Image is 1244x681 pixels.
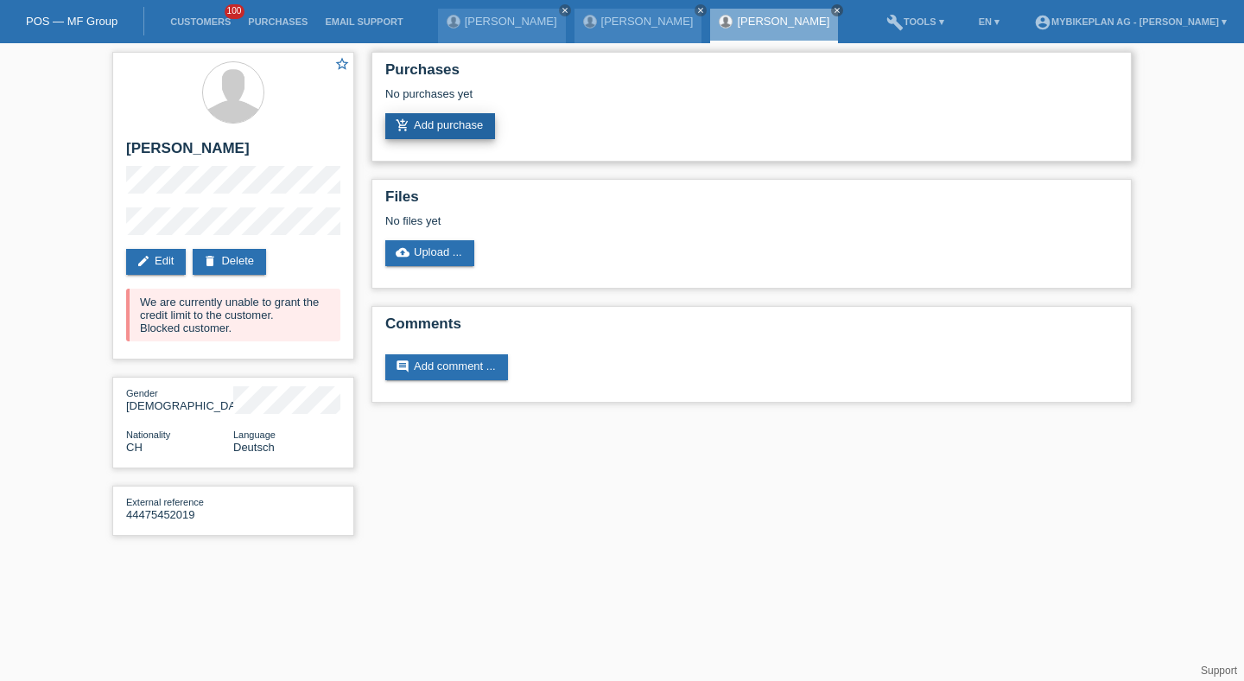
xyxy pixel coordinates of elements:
a: account_circleMybikeplan AG - [PERSON_NAME] ▾ [1025,16,1235,27]
div: 44475452019 [126,495,233,521]
span: 100 [225,4,245,19]
div: No files yet [385,214,913,227]
i: close [833,6,841,15]
a: close [695,4,707,16]
a: EN ▾ [970,16,1008,27]
h2: Files [385,188,1118,214]
span: Nationality [126,430,170,440]
a: [PERSON_NAME] [737,15,829,28]
div: [DEMOGRAPHIC_DATA] [126,386,233,412]
i: add_shopping_cart [396,118,409,132]
i: delete [203,254,217,268]
span: Deutsch [233,441,275,454]
i: star_border [334,56,350,72]
a: editEdit [126,249,186,275]
a: add_shopping_cartAdd purchase [385,113,495,139]
span: External reference [126,497,204,507]
h2: Comments [385,315,1118,341]
span: Language [233,430,276,440]
a: Support [1201,665,1237,677]
i: close [561,6,569,15]
a: close [831,4,843,16]
a: deleteDelete [193,249,266,275]
div: We are currently unable to grant the credit limit to the customer. Blocked customer. [126,289,340,341]
i: comment [396,360,409,373]
i: edit [136,254,150,268]
a: [PERSON_NAME] [465,15,557,28]
a: close [559,4,571,16]
a: star_border [334,56,350,74]
h2: [PERSON_NAME] [126,140,340,166]
a: Customers [162,16,239,27]
span: Switzerland [126,441,143,454]
i: account_circle [1034,14,1051,31]
h2: Purchases [385,61,1118,87]
i: close [696,6,705,15]
i: build [886,14,904,31]
i: cloud_upload [396,245,409,259]
span: Gender [126,388,158,398]
a: Purchases [239,16,316,27]
div: No purchases yet [385,87,1118,113]
a: cloud_uploadUpload ... [385,240,474,266]
a: [PERSON_NAME] [601,15,694,28]
a: Email Support [316,16,411,27]
a: buildTools ▾ [878,16,953,27]
a: POS — MF Group [26,15,117,28]
a: commentAdd comment ... [385,354,508,380]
